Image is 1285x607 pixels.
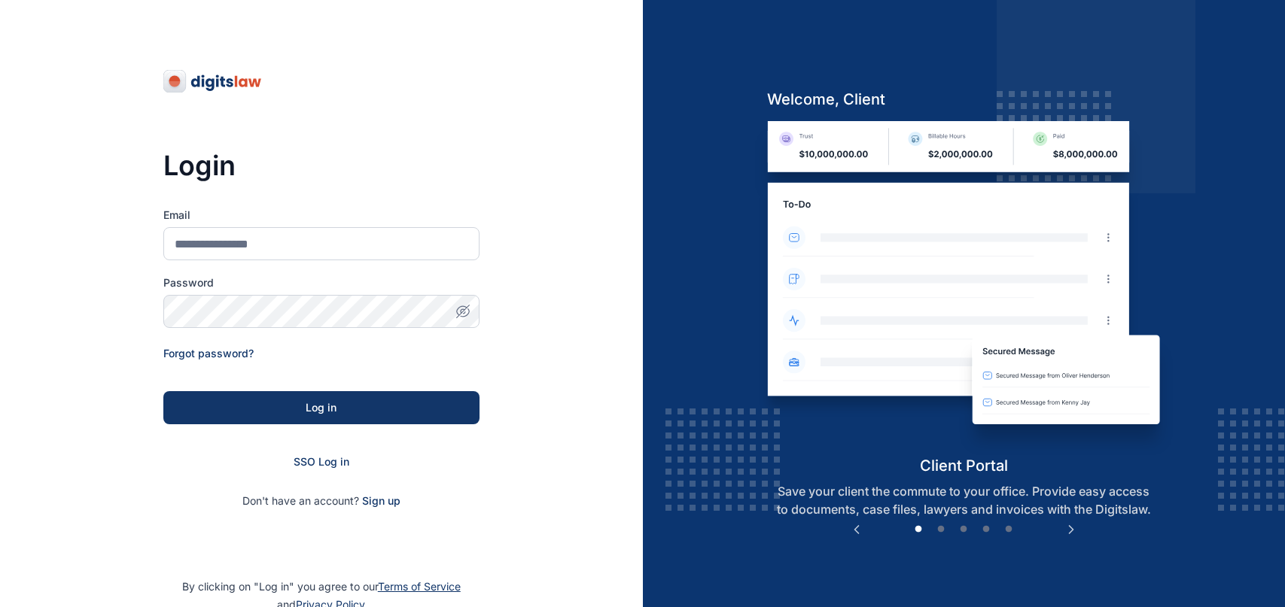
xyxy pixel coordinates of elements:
a: Forgot password? [163,347,254,360]
a: SSO Log in [294,455,349,468]
button: 5 [1001,522,1016,537]
label: Password [163,275,480,290]
p: Don't have an account? [163,493,480,508]
a: Terms of Service [378,580,461,593]
button: 3 [956,522,971,537]
button: Previous [849,522,864,537]
div: Log in [187,400,455,415]
h5: welcome, client [755,89,1173,110]
button: 1 [911,522,926,537]
h3: Login [163,150,480,181]
button: Next [1064,522,1079,537]
button: Log in [163,391,480,424]
span: Sign up [362,493,400,508]
img: digitslaw-logo [163,69,263,93]
h5: client portal [755,455,1173,476]
button: 2 [933,522,949,537]
button: 4 [979,522,994,537]
a: Sign up [362,494,400,507]
p: Save your client the commute to your office. Provide easy access to documents, case files, lawyer... [755,482,1173,518]
label: Email [163,208,480,223]
img: client-portal [755,121,1173,454]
